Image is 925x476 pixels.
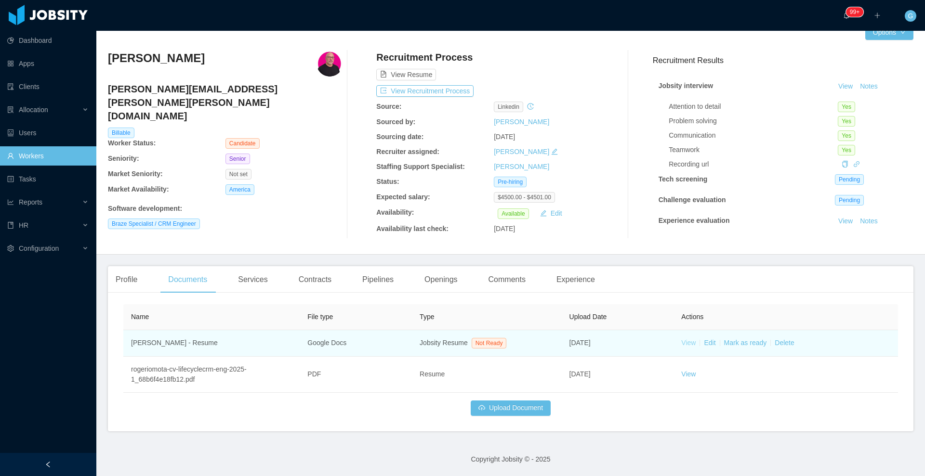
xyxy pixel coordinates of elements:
b: Market Seniority: [108,170,163,178]
b: Market Availability: [108,185,169,193]
span: [DATE] [494,133,515,141]
b: Seniority: [108,154,139,162]
b: Recruiter assigned: [376,148,439,155]
a: icon: link [853,160,860,168]
span: Pending [835,174,864,185]
span: linkedin [494,102,523,112]
td: [PERSON_NAME] - Resume [123,330,300,357]
b: Expected salary: [376,193,430,201]
h3: Recruitment Results [653,54,913,66]
span: Resume [420,370,445,378]
span: Reports [19,198,42,206]
button: Notes [856,238,882,249]
span: Upload Date [569,313,607,321]
h4: [PERSON_NAME][EMAIL_ADDRESS][PERSON_NAME][PERSON_NAME][DOMAIN_NAME] [108,82,343,123]
a: [PERSON_NAME] [494,118,549,126]
a: icon: pie-chartDashboard [7,31,89,50]
div: Documents [160,266,215,293]
b: Availability: [376,208,414,216]
a: View [681,339,696,347]
div: Profile [108,266,145,293]
i: icon: setting [7,245,14,252]
h3: [PERSON_NAME] [108,51,205,66]
span: Pre-hiring [494,177,527,187]
button: icon: cloud-uploadUpload Document [471,400,551,416]
b: Staffing Support Specialist: [376,163,465,170]
strong: Jobsity interview [659,82,714,90]
span: Type [420,313,434,321]
i: icon: history [527,103,534,110]
div: Experience [549,266,603,293]
a: icon: exportView Recruitment Process [376,87,474,95]
span: Actions [681,313,703,321]
a: icon: file-textView Resume [376,71,436,78]
td: Google Docs [300,330,412,357]
strong: Experience evaluation [659,217,730,224]
span: America [225,184,254,195]
a: [PERSON_NAME] [494,148,549,155]
button: Notes [856,216,882,227]
span: Braze Specialist / CRM Engineer [108,219,200,229]
span: G [908,10,913,22]
span: Jobsity Resume [420,339,468,347]
i: icon: book [7,222,14,229]
div: Problem solving [669,116,838,126]
td: PDF [300,357,412,393]
i: icon: copy [842,161,848,167]
a: View [835,82,856,90]
span: Not set [225,169,251,180]
a: icon: robotUsers [7,123,89,142]
td: rogeriomota-cv-lifecyclecrm-eng-2025-1_68b6f4e18fb12.pdf [123,357,300,393]
b: Sourcing date: [376,133,423,141]
span: [DATE] [569,370,591,378]
span: Yes [838,102,855,112]
button: Optionsicon: down [865,25,913,40]
a: icon: userWorkers [7,146,89,166]
span: File type [307,313,333,321]
div: Services [230,266,275,293]
span: [DATE] [569,339,591,347]
span: Yes [838,116,855,127]
span: Yes [838,145,855,155]
i: icon: edit [551,148,558,155]
a: Mark as ready [724,339,767,347]
div: Copy [842,159,848,169]
b: Software development : [108,205,182,212]
div: Communication [669,130,838,141]
span: Senior [225,154,250,164]
b: Source: [376,103,401,110]
span: Candidate [225,138,260,149]
strong: Challenge evaluation [659,196,726,204]
div: Teamwork [669,145,838,155]
sup: 211 [846,7,863,17]
span: Billable [108,128,134,138]
a: icon: auditClients [7,77,89,96]
button: icon: editEdit [536,207,566,219]
div: Contracts [291,266,339,293]
span: HR [19,221,28,229]
i: icon: line-chart [7,199,14,206]
strong: Tech screening [659,175,708,183]
span: Pending [835,195,864,206]
a: Edit [704,339,715,347]
span: Name [131,313,149,321]
div: Attention to detail [669,102,838,112]
a: View [835,217,856,225]
div: Pipelines [355,266,401,293]
i: icon: solution [7,106,14,113]
span: Yes [838,130,855,141]
a: icon: profileTasks [7,169,89,189]
img: d56842bb-4bec-4940-93ca-096eb6d57e9a_68b6f4e0de5e2-400w.png [316,51,343,77]
i: icon: link [853,161,860,167]
div: Recording url [669,159,838,169]
button: icon: file-textView Resume [376,69,436,80]
a: [PERSON_NAME] [494,163,549,170]
button: Notes [856,81,882,92]
a: Delete [775,339,794,347]
i: icon: plus [874,12,881,19]
b: Worker Status: [108,139,156,147]
a: View [681,370,696,378]
i: icon: bell [843,12,850,19]
span: Configuration [19,244,59,252]
span: $4500.00 - $4501.00 [494,192,555,203]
